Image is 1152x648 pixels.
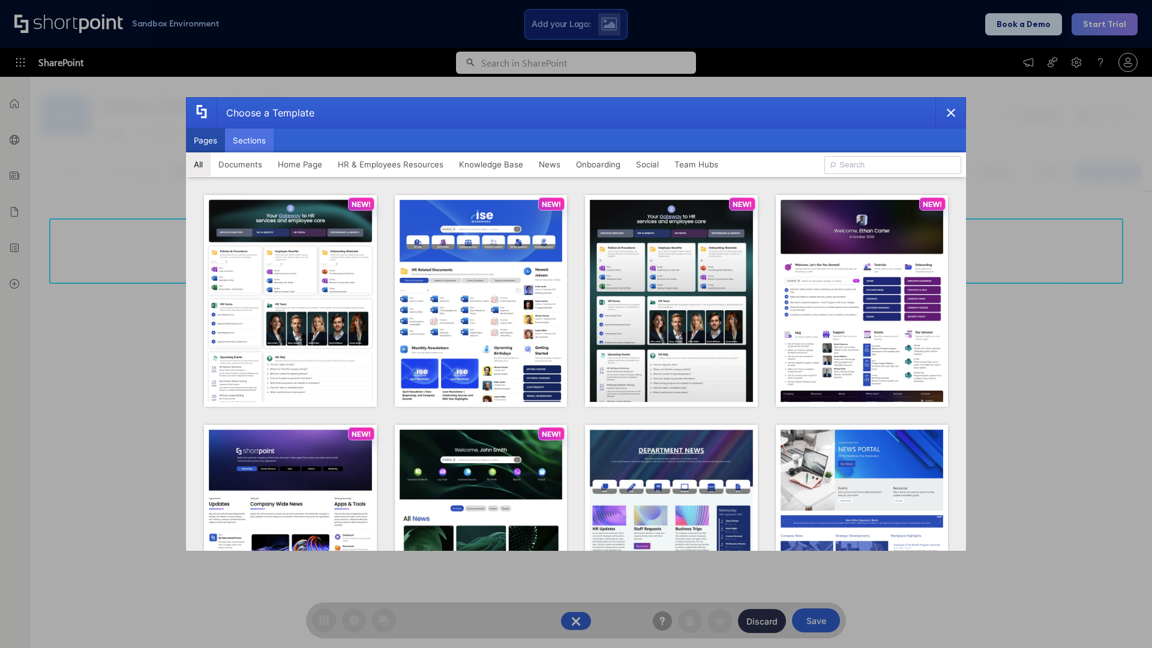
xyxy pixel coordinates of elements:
button: Knowledge Base [451,152,531,176]
div: template selector [186,97,966,551]
iframe: Chat Widget [1092,590,1152,648]
p: NEW! [923,200,942,209]
p: NEW! [352,200,371,209]
button: Onboarding [568,152,628,176]
button: Home Page [270,152,330,176]
p: NEW! [542,430,561,439]
button: Team Hubs [667,152,726,176]
p: NEW! [733,200,752,209]
p: NEW! [352,430,371,439]
p: NEW! [542,200,561,209]
button: Sections [225,128,274,152]
button: Pages [186,128,225,152]
div: Choose a Template [217,98,314,128]
button: News [531,152,568,176]
button: HR & Employees Resources [330,152,451,176]
button: Social [628,152,667,176]
input: Search [824,156,961,174]
button: All [186,152,211,176]
button: Documents [211,152,270,176]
